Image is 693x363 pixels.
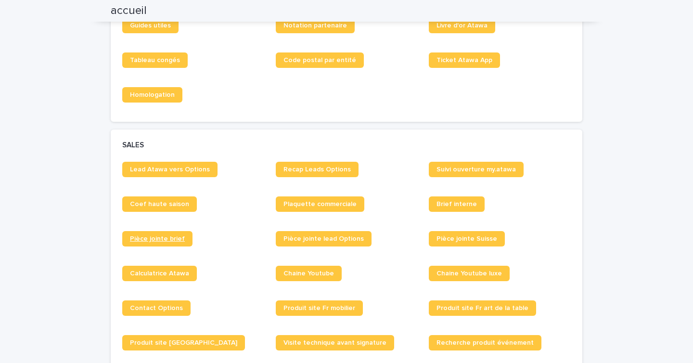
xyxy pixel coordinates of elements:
[276,300,363,316] a: Produit site Fr mobilier
[283,57,356,64] span: Code postal par entité
[130,166,210,173] span: Lead Atawa vers Options
[276,266,342,281] a: Chaine Youtube
[436,339,534,346] span: Recherche produit événement
[283,201,357,207] span: Plaquette commerciale
[122,18,179,33] a: Guides utiles
[436,305,528,311] span: Produit site Fr art de la table
[276,196,364,212] a: Plaquette commerciale
[122,300,191,316] a: Contact Options
[283,270,334,277] span: Chaine Youtube
[436,57,492,64] span: Ticket Atawa App
[283,166,351,173] span: Recap Leads Options
[283,235,364,242] span: Pièce jointe lead Options
[130,22,171,29] span: Guides utiles
[130,339,237,346] span: Produit site [GEOGRAPHIC_DATA]
[130,57,180,64] span: Tableau congés
[429,300,536,316] a: Produit site Fr art de la table
[429,231,505,246] a: Pièce jointe Suisse
[283,339,386,346] span: Visite technique avant signature
[429,196,485,212] a: Brief interne
[276,335,394,350] a: Visite technique avant signature
[122,231,192,246] a: Pièce jointe brief
[436,235,497,242] span: Pièce jointe Suisse
[122,196,197,212] a: Coef haute saison
[436,166,516,173] span: Suivi ouverture my.atawa
[122,141,144,150] h2: SALES
[283,22,347,29] span: Notation partenaire
[122,335,245,350] a: Produit site [GEOGRAPHIC_DATA]
[122,52,188,68] a: Tableau congés
[276,231,372,246] a: Pièce jointe lead Options
[130,201,189,207] span: Coef haute saison
[130,305,183,311] span: Contact Options
[122,162,218,177] a: Lead Atawa vers Options
[130,235,185,242] span: Pièce jointe brief
[130,91,175,98] span: Homologation
[111,4,147,18] h2: accueil
[429,162,524,177] a: Suivi ouverture my.atawa
[122,266,197,281] a: Calculatrice Atawa
[436,22,488,29] span: Livre d'or Atawa
[130,270,189,277] span: Calculatrice Atawa
[283,305,355,311] span: Produit site Fr mobilier
[276,162,359,177] a: Recap Leads Options
[276,18,355,33] a: Notation partenaire
[276,52,364,68] a: Code postal par entité
[429,52,500,68] a: Ticket Atawa App
[122,87,182,103] a: Homologation
[429,266,510,281] a: Chaine Youtube luxe
[436,201,477,207] span: Brief interne
[436,270,502,277] span: Chaine Youtube luxe
[429,335,541,350] a: Recherche produit événement
[429,18,495,33] a: Livre d'or Atawa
